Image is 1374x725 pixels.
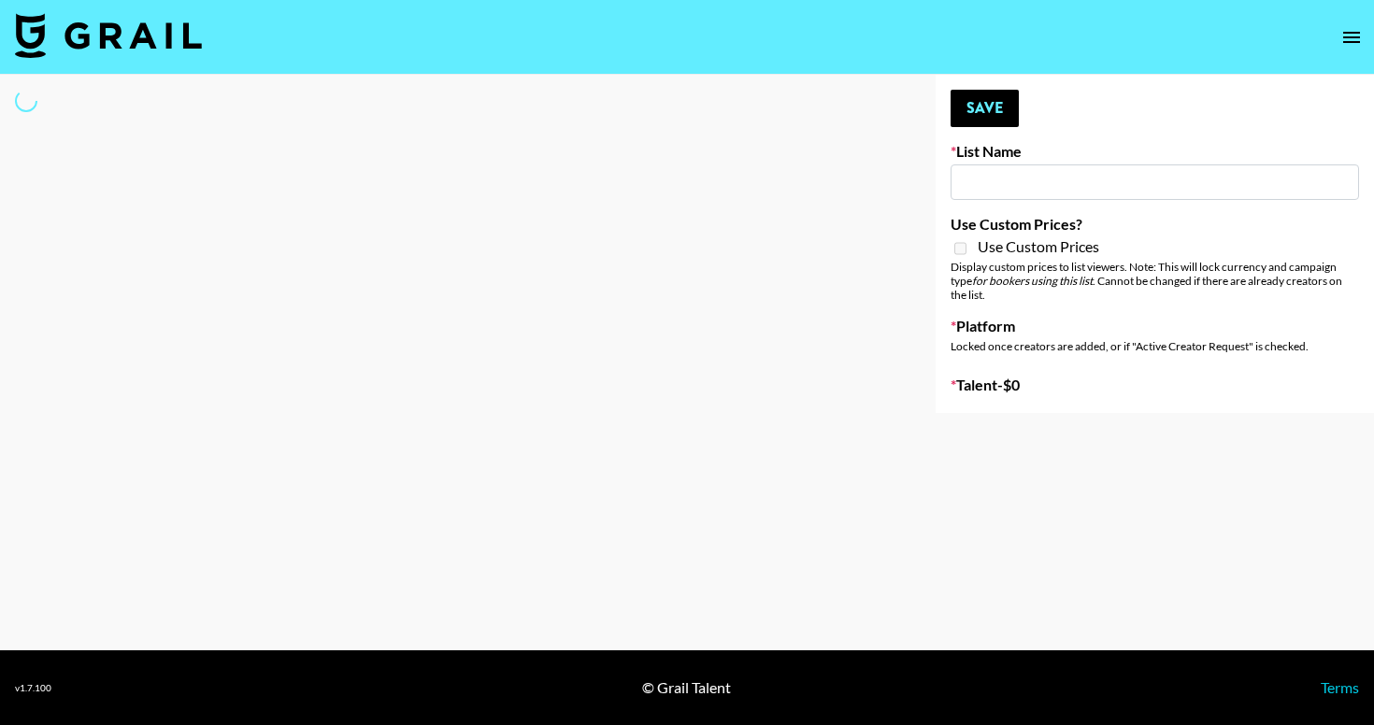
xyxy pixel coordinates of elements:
[951,339,1359,353] div: Locked once creators are added, or if "Active Creator Request" is checked.
[15,13,202,58] img: Grail Talent
[951,317,1359,335] label: Platform
[972,274,1093,288] em: for bookers using this list
[1333,19,1370,56] button: open drawer
[1321,678,1359,696] a: Terms
[951,90,1019,127] button: Save
[951,260,1359,302] div: Display custom prices to list viewers. Note: This will lock currency and campaign type . Cannot b...
[951,376,1359,394] label: Talent - $ 0
[15,682,51,694] div: v 1.7.100
[951,215,1359,234] label: Use Custom Prices?
[642,678,731,697] div: © Grail Talent
[978,237,1099,256] span: Use Custom Prices
[951,142,1359,161] label: List Name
